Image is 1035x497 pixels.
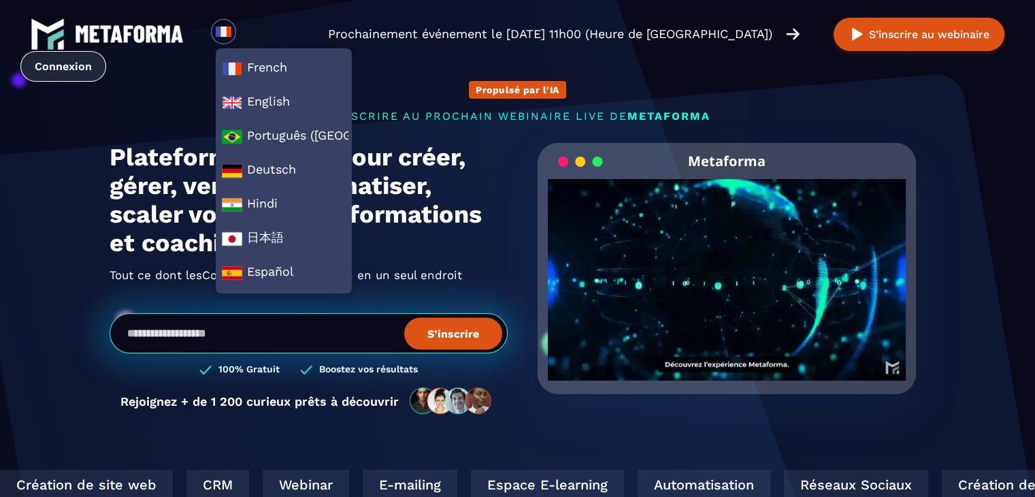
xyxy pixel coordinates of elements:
[222,59,242,79] img: fr
[404,317,502,349] button: S’inscrire
[75,25,184,43] img: logo
[222,161,346,181] span: Deutsch
[248,26,258,42] input: Search for option
[110,143,508,257] h1: Plateforme pour créer, gérer, vendre, automatiser, scaler vos services, formations et coachings.
[218,364,280,376] h3: 100% Gratuit
[849,26,866,43] img: play
[406,387,497,415] img: community-people
[834,18,1004,51] button: S’inscrire au webinaire
[110,110,926,123] p: s'inscrire au prochain webinaire live de
[328,25,772,44] p: Prochainement événement le [DATE] 11h00 (Heure de [GEOGRAPHIC_DATA])
[786,27,800,42] img: arrow-right
[110,264,508,286] h2: Tout ce dont les ont besoin en un seul endroit
[627,110,710,123] span: METAFORMA
[31,17,65,51] img: logo
[222,229,346,249] span: 日本語
[222,263,346,283] span: Español
[548,179,906,358] video: Your browser does not support the video tag.
[222,263,242,283] img: es
[222,59,346,79] span: French
[319,364,418,376] h3: Boostez vos résultats
[222,195,346,215] span: Hindi
[222,161,242,181] img: de
[202,264,292,286] span: Coach En Ligne
[215,23,232,40] img: fr
[236,19,269,49] div: Search for option
[222,229,242,249] img: ja
[222,127,346,147] span: Português ([GEOGRAPHIC_DATA])
[688,143,766,179] h2: Metaforma
[222,93,242,113] img: en
[558,155,603,168] img: loading
[20,51,106,82] a: Connexion
[120,394,399,408] p: Rejoignez + de 1 200 curieux prêts à découvrir
[300,364,312,376] img: checked
[222,127,242,147] img: a0
[199,364,212,376] img: checked
[222,93,346,113] span: English
[222,195,242,215] img: hi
